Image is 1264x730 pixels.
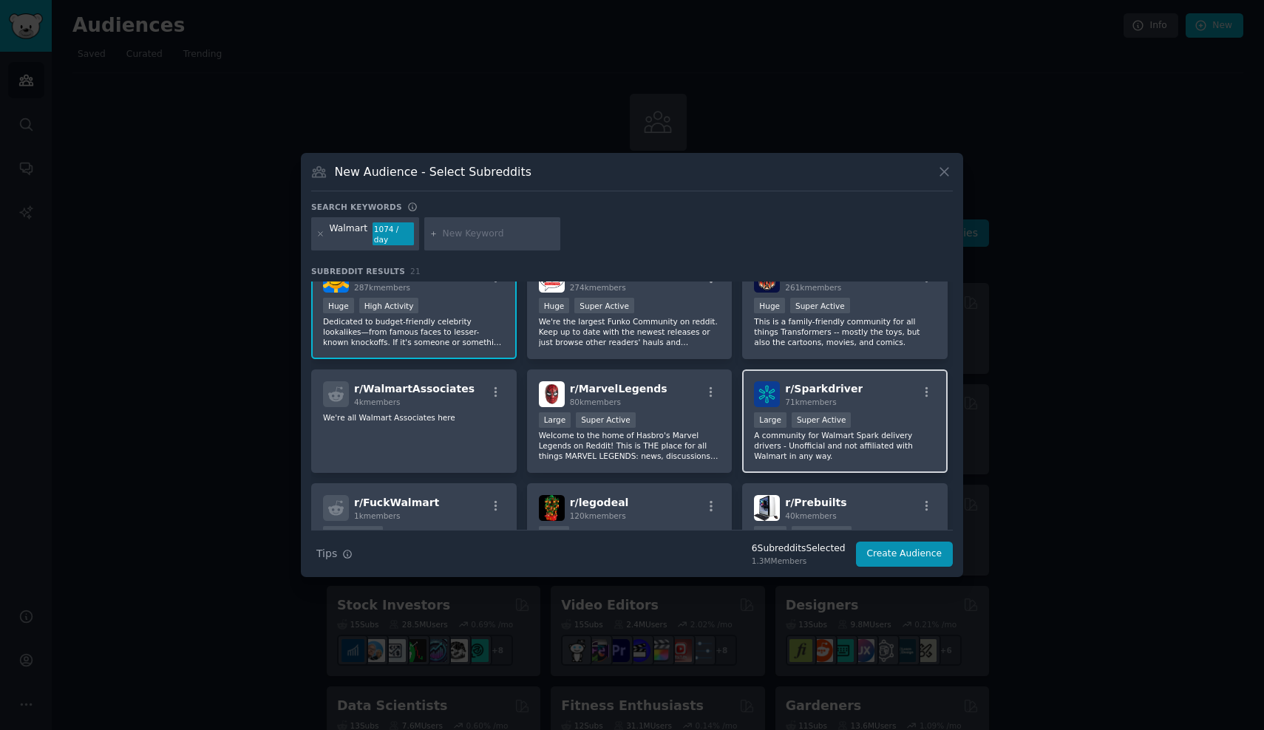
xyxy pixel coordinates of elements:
span: 1k members [354,511,401,520]
div: High Activity [359,298,419,313]
span: 71k members [785,398,836,406]
span: 287k members [354,283,410,292]
span: 80k members [570,398,621,406]
h3: Search keywords [311,202,402,212]
span: 40k members [785,511,836,520]
div: Super Active [576,412,636,428]
img: Prebuilts [754,495,780,521]
div: Huge [539,298,570,313]
div: Huge [539,526,570,542]
div: High Activity [792,526,852,542]
span: r/ Sparkdriver [785,383,863,395]
span: 21 [410,267,421,276]
input: New Keyword [443,228,555,241]
img: Sparkdriver [754,381,780,407]
button: Tips [311,541,358,567]
span: 274k members [570,283,626,292]
button: Create Audience [856,542,954,567]
img: legodeal [539,495,565,521]
p: This is a family-friendly community for all things Transformers -- mostly the toys, but also the ... [754,316,936,347]
span: Tips [316,546,337,562]
div: Large [754,526,786,542]
p: We're all Walmart Associates here [323,412,505,423]
span: r/ WalmartAssociates [354,383,475,395]
div: Large [754,412,786,428]
span: 4k members [354,398,401,406]
p: We're the largest Funko Community on reddit. Keep up to date with the newest releases or just bro... [539,316,721,347]
div: Huge [754,298,785,313]
div: Super Active [574,298,634,313]
p: Welcome to the home of Hasbro's Marvel Legends on Reddit! This is THE place for all things MARVEL... [539,430,721,461]
span: Subreddit Results [311,266,405,276]
span: r/ MarvelLegends [570,383,667,395]
div: Large [539,412,571,428]
div: Huge [323,298,354,313]
span: 261k members [785,283,841,292]
div: Medium Size [323,526,383,542]
div: 6 Subreddit s Selected [752,542,846,556]
h3: New Audience - Select Subreddits [335,164,531,180]
img: MarvelLegends [539,381,565,407]
span: r/ Prebuilts [785,497,846,508]
div: Super Active [790,298,850,313]
div: Super Active [792,412,852,428]
div: 1.3M Members [752,556,846,566]
p: Dedicated to budget-friendly celebrity lookalikes—from famous faces to lesser-known knockoffs. If... [323,316,505,347]
span: r/ FuckWalmart [354,497,439,508]
span: 120k members [570,511,626,520]
span: r/ legodeal [570,497,629,508]
div: 1074 / day [373,222,414,246]
div: Walmart [330,222,368,246]
p: A community for Walmart Spark delivery drivers - Unofficial and not affiliated with Walmart in an... [754,430,936,461]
